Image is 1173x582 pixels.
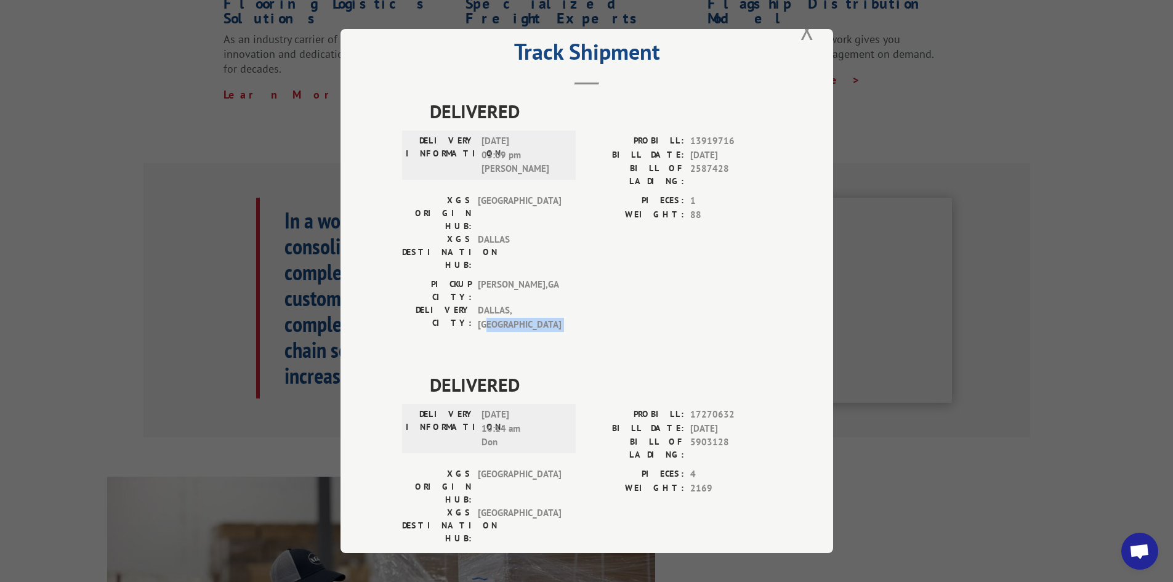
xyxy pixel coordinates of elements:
[690,408,772,422] span: 17270632
[430,371,772,398] span: DELIVERED
[797,14,818,47] button: Close modal
[402,467,472,506] label: XGS ORIGIN HUB:
[690,194,772,208] span: 1
[690,435,772,461] span: 5903128
[690,482,772,496] span: 2169
[402,233,472,272] label: XGS DESTINATION HUB:
[402,551,472,577] label: PICKUP CITY:
[587,134,684,148] label: PROBILL:
[482,134,565,176] span: [DATE] 03:09 pm [PERSON_NAME]
[406,134,475,176] label: DELIVERY INFORMATION:
[402,278,472,304] label: PICKUP CITY:
[587,208,684,222] label: WEIGHT:
[478,233,561,272] span: DALLAS
[587,162,684,188] label: BILL OF LADING:
[478,278,561,304] span: [PERSON_NAME] , GA
[478,551,561,577] span: [PERSON_NAME] , GA
[478,304,561,331] span: DALLAS , [GEOGRAPHIC_DATA]
[690,422,772,436] span: [DATE]
[430,97,772,125] span: DELIVERED
[402,43,772,67] h2: Track Shipment
[587,467,684,482] label: PIECES:
[1121,533,1158,570] a: Open chat
[406,408,475,450] label: DELIVERY INFORMATION:
[478,467,561,506] span: [GEOGRAPHIC_DATA]
[690,467,772,482] span: 4
[587,194,684,208] label: PIECES:
[690,134,772,148] span: 13919716
[587,435,684,461] label: BILL OF LADING:
[478,194,561,233] span: [GEOGRAPHIC_DATA]
[482,408,565,450] span: [DATE] 10:14 am Don
[478,506,561,545] span: [GEOGRAPHIC_DATA]
[587,148,684,163] label: BILL DATE:
[587,422,684,436] label: BILL DATE:
[402,304,472,331] label: DELIVERY CITY:
[587,408,684,422] label: PROBILL:
[690,148,772,163] span: [DATE]
[402,194,472,233] label: XGS ORIGIN HUB:
[690,208,772,222] span: 88
[402,506,472,545] label: XGS DESTINATION HUB:
[690,162,772,188] span: 2587428
[587,482,684,496] label: WEIGHT:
